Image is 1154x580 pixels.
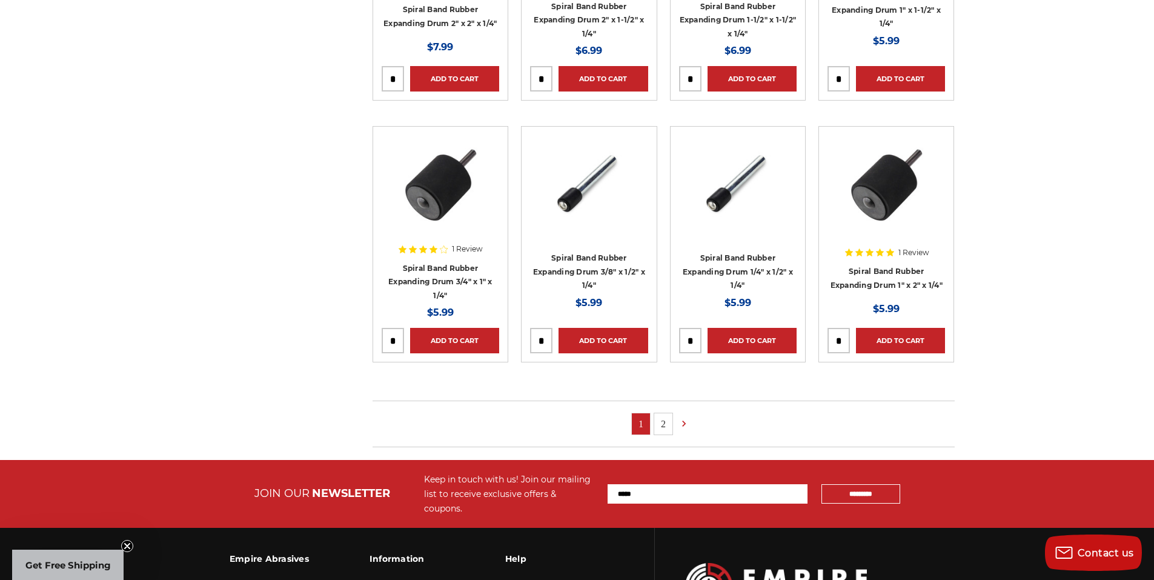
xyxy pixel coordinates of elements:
[575,297,602,308] span: $5.99
[392,135,489,232] img: BHA's 3/4 inch x 1 inch rubber drum bottom profile, for reliable spiral band attachment.
[559,66,648,92] a: Add to Cart
[654,413,672,435] a: 2
[230,546,309,572] h3: Empire Abrasives
[679,135,797,253] a: Angled view of a rubber drum adapter for die grinders, designed for a snug fit with abrasive spir...
[632,413,650,435] a: 1
[827,135,945,253] a: BHA's 1 inch x 2 inch rubber drum bottom profile, for reliable spiral band attachment.
[388,264,492,300] a: Spiral Band Rubber Expanding Drum 3/4" x 1" x 1/4"
[559,328,648,353] a: Add to Cart
[312,487,390,500] span: NEWSLETTER
[708,328,797,353] a: Add to Cart
[424,472,595,516] div: Keep in touch with us! Join our mailing list to receive exclusive offers & coupons.
[1078,547,1134,559] span: Contact us
[25,559,111,571] span: Get Free Shipping
[410,66,499,92] a: Add to Cart
[873,303,900,315] span: $5.99
[689,135,786,232] img: Angled view of a rubber drum adapter for die grinders, designed for a snug fit with abrasive spir...
[254,487,310,500] span: JOIN OUR
[838,135,935,232] img: BHA's 1 inch x 2 inch rubber drum bottom profile, for reliable spiral band attachment.
[725,45,751,56] span: $6.99
[382,135,499,253] a: BHA's 3/4 inch x 1 inch rubber drum bottom profile, for reliable spiral band attachment.
[683,253,793,290] a: Spiral Band Rubber Expanding Drum 1/4" x 1/2" x 1/4"
[12,550,124,580] div: Get Free ShippingClose teaser
[410,328,499,353] a: Add to Cart
[873,35,900,47] span: $5.99
[898,249,929,256] span: 1 Review
[1045,535,1142,571] button: Contact us
[530,135,648,253] a: Angled view of a rubber drum adapter for die grinders, designed for a snug fit with abrasive spir...
[427,41,453,53] span: $7.99
[575,45,602,56] span: $6.99
[427,307,454,318] span: $5.99
[533,253,645,290] a: Spiral Band Rubber Expanding Drum 3/8" x 1/2" x 1/4"
[856,66,945,92] a: Add to Cart
[708,66,797,92] a: Add to Cart
[383,5,497,28] a: Spiral Band Rubber Expanding Drum 2" x 2" x 1/4"
[370,546,445,572] h3: Information
[540,135,637,232] img: Angled view of a rubber drum adapter for die grinders, designed for a snug fit with abrasive spir...
[534,2,644,38] a: Spiral Band Rubber Expanding Drum 2" x 1-1/2" x 1/4"
[121,540,133,552] button: Close teaser
[725,297,751,308] span: $5.99
[505,546,587,572] h3: Help
[831,267,943,290] a: Spiral Band Rubber Expanding Drum 1" x 2" x 1/4"
[680,2,797,38] a: Spiral Band Rubber Expanding Drum 1-1/2" x 1-1/2" x 1/4"
[856,328,945,353] a: Add to Cart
